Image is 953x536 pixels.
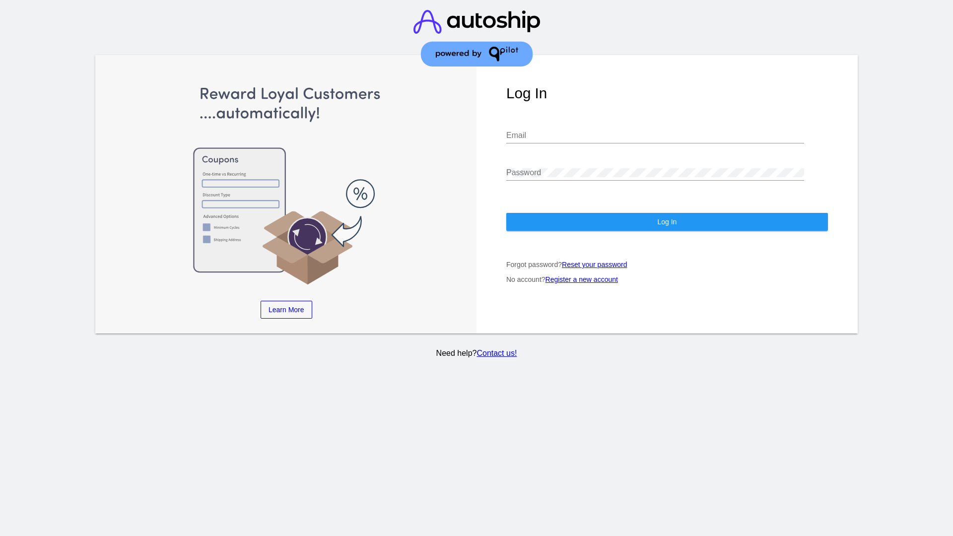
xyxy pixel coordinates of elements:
[269,306,304,314] span: Learn More
[506,275,828,283] p: No account?
[506,213,828,231] button: Log In
[506,261,828,268] p: Forgot password?
[476,349,517,357] a: Contact us!
[562,261,627,268] a: Reset your password
[545,275,618,283] a: Register a new account
[126,85,447,286] img: Apply Coupons Automatically to Scheduled Orders with QPilot
[94,349,860,358] p: Need help?
[506,85,828,102] h1: Log In
[261,301,312,319] a: Learn More
[657,218,677,226] span: Log In
[506,131,804,140] input: Email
